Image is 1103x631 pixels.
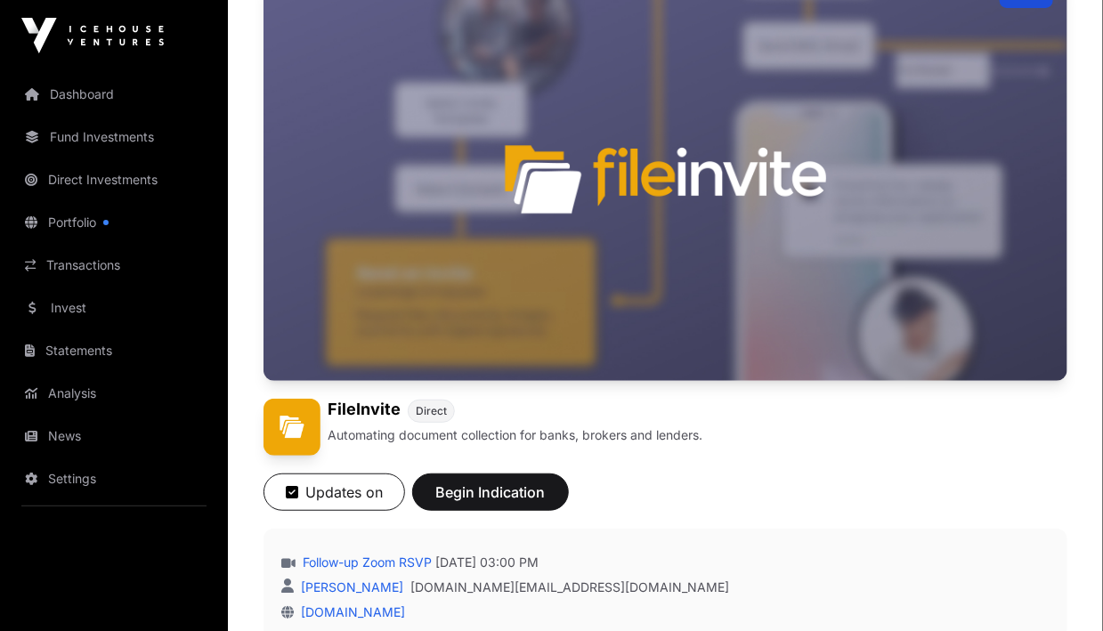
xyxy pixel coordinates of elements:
a: Dashboard [14,75,214,114]
a: Transactions [14,246,214,285]
span: Direct [416,404,447,418]
a: [DOMAIN_NAME] [294,604,405,619]
a: Fund Investments [14,117,214,157]
a: Invest [14,288,214,328]
a: [DOMAIN_NAME][EMAIL_ADDRESS][DOMAIN_NAME] [410,578,729,596]
a: Analysis [14,374,214,413]
a: Follow-up Zoom RSVP [299,554,432,571]
a: Portfolio [14,203,214,242]
a: [PERSON_NAME] [297,579,403,595]
button: Begin Indication [412,473,569,511]
p: Automating document collection for banks, brokers and lenders. [328,426,702,444]
a: Statements [14,331,214,370]
a: Direct Investments [14,160,214,199]
h1: FileInvite [328,399,401,423]
iframe: Chat Widget [1014,546,1103,631]
span: [DATE] 03:00 PM [435,554,539,571]
img: Icehouse Ventures Logo [21,18,164,53]
a: News [14,417,214,456]
a: Begin Indication [412,491,569,509]
button: Updates on [264,473,405,511]
span: Begin Indication [434,481,547,503]
a: Settings [14,459,214,498]
img: FileInvite [264,399,320,456]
